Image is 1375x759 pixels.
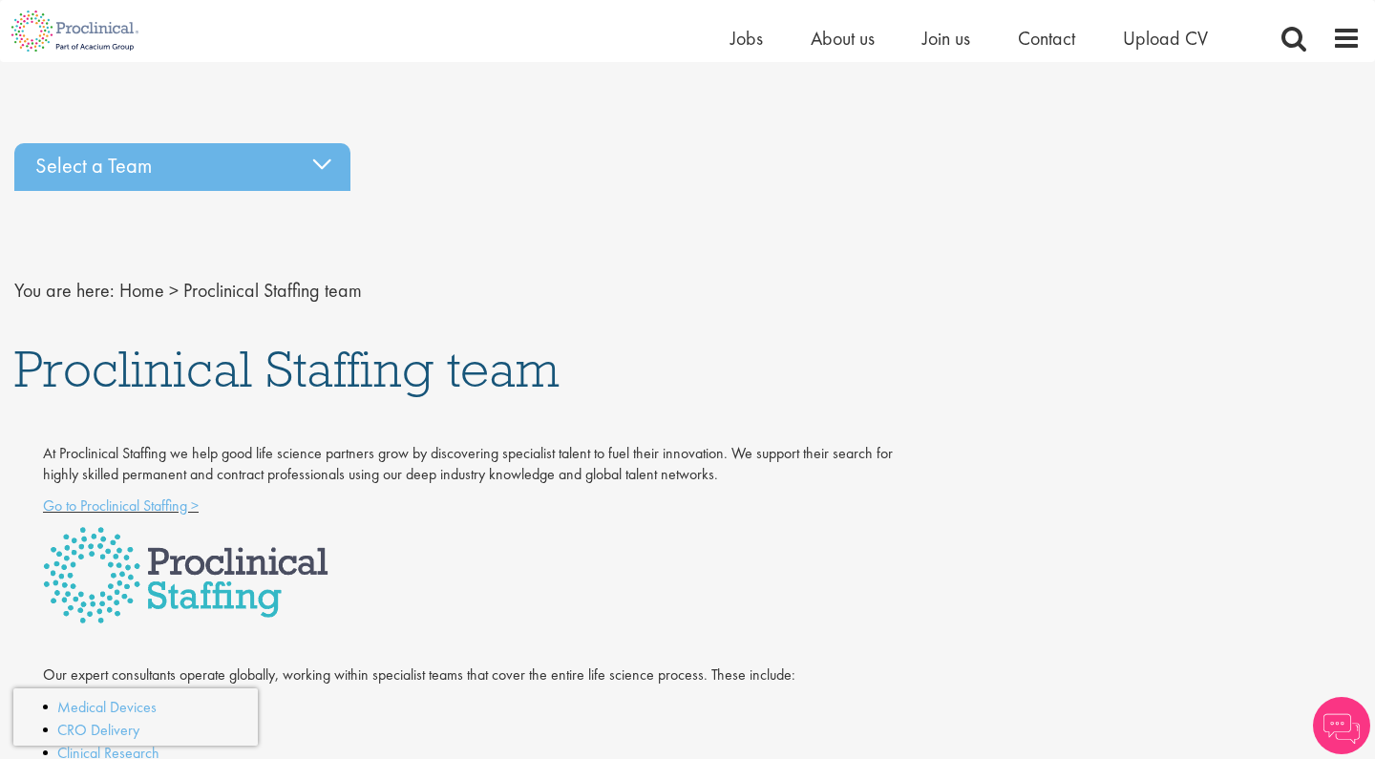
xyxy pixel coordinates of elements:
[1018,26,1075,51] a: Contact
[183,278,362,303] span: Proclinical Staffing team
[922,26,970,51] a: Join us
[43,527,328,623] img: Proclinical Staffing
[811,26,875,51] a: About us
[14,278,115,303] span: You are here:
[119,278,164,303] a: breadcrumb link
[14,143,350,191] div: Select a Team
[730,26,763,51] a: Jobs
[1313,697,1370,754] img: Chatbot
[13,688,258,746] iframe: reCAPTCHA
[1123,26,1208,51] a: Upload CV
[169,278,179,303] span: >
[43,443,893,487] p: At Proclinical Staffing we help good life science partners grow by discovering specialist talent ...
[14,336,560,401] span: Proclinical Staffing team
[43,495,199,516] a: Go to Proclinical Staffing >
[43,664,893,686] p: Our expert consultants operate globally, working within specialist teams that cover the entire li...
